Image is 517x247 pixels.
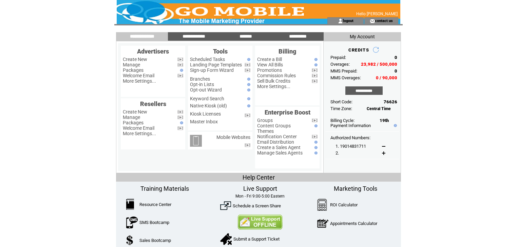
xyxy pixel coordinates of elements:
[123,131,156,136] a: More Settings...
[177,58,183,61] img: video.png
[190,87,222,92] a: Opt-out Wizard
[178,121,183,124] img: help.gif
[190,67,234,73] a: Sign-up Form Wizard
[312,135,318,139] img: video.png
[245,68,250,72] img: video.png
[330,68,357,74] span: MMS Prepaid:
[312,79,318,83] img: video.png
[317,218,328,229] img: AppointmentCalc.png
[178,69,183,72] img: help.gif
[235,194,285,199] span: Mon - Fri 9:00-5:00 Eastern
[177,110,183,114] img: video.png
[190,62,242,67] a: Landing Page Templates
[313,124,318,127] img: help.gif
[243,174,275,181] span: Help Center
[123,120,143,125] a: Packages
[312,68,318,72] img: video.png
[190,57,225,62] a: Scheduled Tasks
[336,144,366,149] span: 1. 19014831711
[392,124,397,127] img: help.gif
[123,109,147,115] a: Create New
[312,119,318,122] img: video.png
[313,63,318,66] img: help.gif
[350,34,375,39] span: My Account
[257,134,297,139] a: Notification Center
[317,199,327,211] img: Calculator.png
[245,114,250,117] img: video.png
[367,106,391,111] span: Central Time
[334,185,377,192] span: Marketing Tools
[395,55,397,60] span: 0
[330,118,355,123] span: Billing Cycle:
[330,55,346,60] span: Prepaid:
[257,57,282,62] a: Create a Bill
[384,99,397,104] span: 76626
[376,75,397,80] span: 0 / 90,000
[216,135,250,140] a: Mobile Websites
[330,202,358,207] a: ROI Calculator
[190,119,218,124] a: Master Inbox
[313,151,318,155] img: help.gif
[246,104,250,107] img: help.gif
[257,67,282,73] a: Promotions
[356,12,398,16] span: Hello [PERSON_NAME]
[257,62,283,67] a: View All Bills
[257,145,301,150] a: Create a Sales Agent
[338,18,343,24] img: account_icon.gif
[190,76,210,82] a: Branches
[257,150,303,156] a: Manage Sales Agents
[139,220,169,225] a: SMS Bootcamp
[395,68,397,74] span: 0
[245,143,250,147] img: video.png
[123,57,147,62] a: Create New
[330,135,370,140] span: Authorized Numbers:
[190,135,202,147] img: mobile-websites.png
[177,74,183,78] img: video.png
[245,63,250,67] img: video.png
[348,47,369,53] span: CREDITS
[257,128,274,134] a: Themes
[190,82,214,87] a: Opt-in Lists
[190,111,221,117] a: Kiosk Licenses
[177,126,183,130] img: video.png
[313,141,318,144] img: help.gif
[257,123,291,128] a: Content Groups
[330,106,352,111] span: Time Zone:
[257,73,296,78] a: Commission Rules
[139,202,171,207] a: Resource Center
[243,185,277,192] span: Live Support
[220,233,232,245] img: SupportTicket.png
[190,103,227,108] a: Native Kiosk (old)
[123,78,156,84] a: More Settings...
[330,221,377,226] a: Appointments Calculator
[246,83,250,86] img: help.gif
[279,48,296,55] span: Billing
[123,62,140,67] a: Manage
[380,118,389,123] span: 19th
[123,115,140,120] a: Manage
[123,125,154,131] a: Welcome Email
[265,109,310,116] span: Enterprise Boost
[220,200,231,211] img: ScreenShare.png
[177,116,183,119] img: video.png
[246,97,250,100] img: help.gif
[330,99,352,104] span: Short Code:
[177,63,183,67] img: video.png
[313,146,318,149] img: help.gif
[123,67,143,73] a: Packages
[330,123,371,128] a: Payment Information
[343,18,353,23] a: logout
[140,185,189,192] span: Training Materials
[137,48,169,55] span: Advertisers
[257,118,273,123] a: Groups
[246,88,250,91] img: help.gif
[330,75,361,80] span: MMS Overages:
[233,236,280,242] a: Submit a Support Ticket
[336,150,339,156] span: 2.
[257,78,290,84] a: Sell Bulk Credits
[190,96,224,101] a: Keyword Search
[246,58,250,61] img: help.gif
[237,214,283,230] img: Contact Us
[370,18,375,24] img: contact_us_icon.gif
[312,74,318,78] img: video.png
